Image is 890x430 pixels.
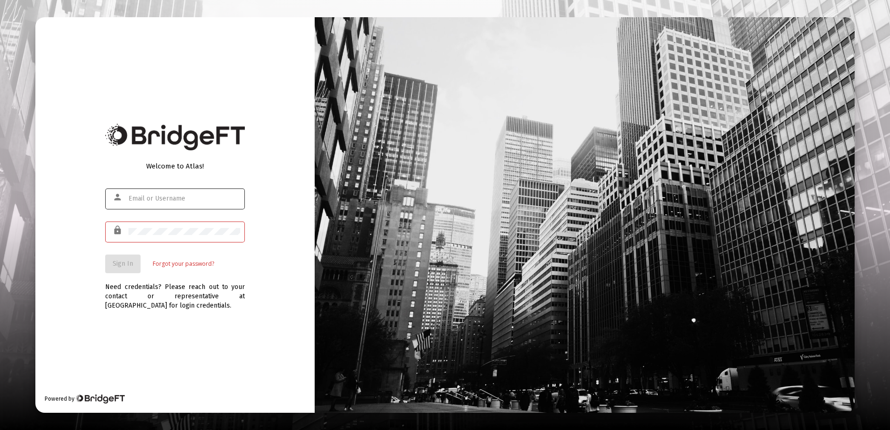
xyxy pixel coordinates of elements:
[153,259,214,269] a: Forgot your password?
[45,394,124,403] div: Powered by
[105,273,245,310] div: Need credentials? Please reach out to your contact or representative at [GEOGRAPHIC_DATA] for log...
[105,161,245,171] div: Welcome to Atlas!
[113,192,124,203] mat-icon: person
[113,260,133,268] span: Sign In
[75,394,124,403] img: Bridge Financial Technology Logo
[105,255,141,273] button: Sign In
[105,124,245,150] img: Bridge Financial Technology Logo
[128,195,240,202] input: Email or Username
[113,225,124,236] mat-icon: lock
